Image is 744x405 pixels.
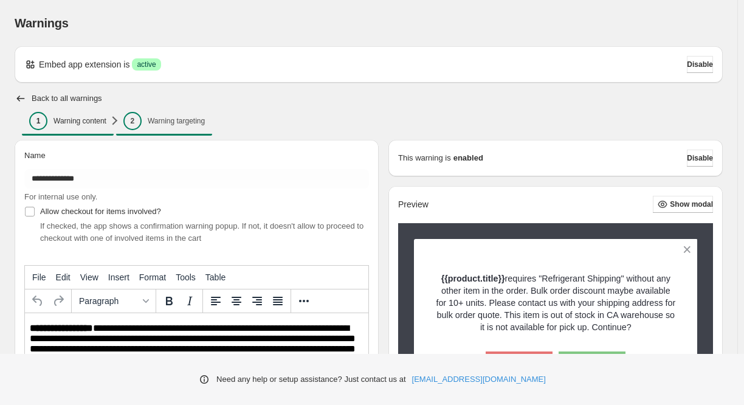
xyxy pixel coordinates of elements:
button: Show modal [653,196,713,213]
span: If checked, the app shows a confirmation warning popup. If not, it doesn't allow to proceed to ch... [40,221,363,243]
span: Disable [687,153,713,163]
span: File [32,272,46,282]
p: This warning is [398,152,451,164]
button: More... [294,291,314,311]
p: Embed app extension is [39,58,129,71]
span: Format [139,272,166,282]
div: 2 [123,112,142,130]
button: Cancel [486,351,553,378]
p: requires "Refrigerant Shipping" without any other item in the order. Bulk order discount maybe av... [435,272,677,333]
div: 1 [29,112,47,130]
span: Disable [687,60,713,69]
h2: Preview [398,199,429,210]
span: Show modal [670,199,713,209]
span: Table [205,272,226,282]
p: Warning targeting [148,116,205,126]
strong: {{product.title}} [441,274,505,283]
span: Tools [176,272,196,282]
button: Align right [247,291,267,311]
a: [EMAIL_ADDRESS][DOMAIN_NAME] [412,373,546,386]
span: Allow checkout for items involved? [40,207,161,216]
iframe: Rich Text Area [25,313,368,375]
button: Formats [74,291,153,311]
button: Align center [226,291,247,311]
span: View [80,272,98,282]
button: Bold [159,291,179,311]
h2: Back to all warnings [32,94,102,103]
button: OK [559,351,625,378]
span: For internal use only. [24,192,97,201]
span: Paragraph [79,296,139,306]
strong: enabled [453,152,483,164]
button: Justify [267,291,288,311]
span: Edit [56,272,71,282]
button: Undo [27,291,48,311]
button: Italic [179,291,200,311]
button: Disable [687,150,713,167]
button: Align left [205,291,226,311]
span: Insert [108,272,129,282]
button: Disable [687,56,713,73]
button: Redo [48,291,69,311]
span: Warnings [15,16,69,30]
span: active [137,60,156,69]
span: Name [24,151,46,160]
p: Warning content [53,116,106,126]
